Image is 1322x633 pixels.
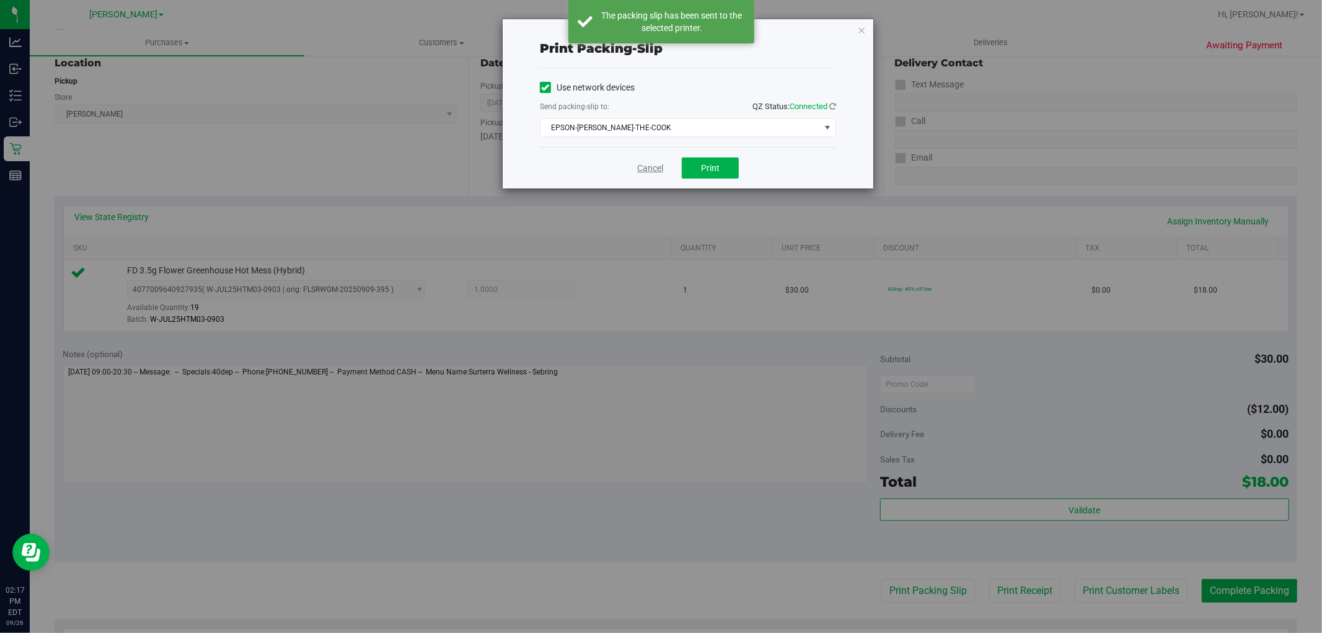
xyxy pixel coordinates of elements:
[599,9,745,34] div: The packing slip has been sent to the selected printer.
[540,119,820,136] span: EPSON-[PERSON_NAME]-THE-COOK
[820,119,835,136] span: select
[790,102,827,111] span: Connected
[701,163,720,173] span: Print
[682,157,739,179] button: Print
[752,102,836,111] span: QZ Status:
[637,162,663,175] a: Cancel
[540,101,609,112] label: Send packing-slip to:
[12,534,50,571] iframe: Resource center
[540,41,663,56] span: Print packing-slip
[540,81,635,94] label: Use network devices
